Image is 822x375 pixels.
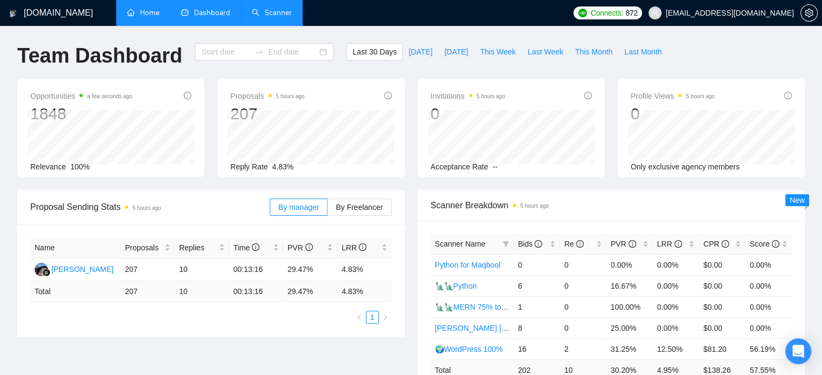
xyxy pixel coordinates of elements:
time: 5 hours ago [276,93,305,99]
a: homeHome [127,8,159,17]
td: $0.00 [699,254,745,275]
span: 872 [625,7,637,19]
a: searchScanner [252,8,292,17]
td: 0.00% [745,254,792,275]
span: swap-right [255,47,264,56]
div: Open Intercom Messenger [785,338,811,364]
span: By manager [278,203,319,212]
td: 29.47 % [283,281,337,302]
td: 16 [513,338,560,359]
span: filter [503,241,509,247]
td: 31.25% [606,338,653,359]
span: Bids [518,240,542,248]
img: logo [9,5,17,22]
td: 0.00% [745,296,792,317]
td: 56.19% [745,338,792,359]
span: Connects: [591,7,623,19]
span: New [790,196,805,204]
span: Re [564,240,584,248]
div: 1848 [30,104,132,124]
input: End date [268,46,317,58]
span: Invitations [431,90,505,103]
span: Last Week [527,46,563,58]
span: info-circle [721,240,729,248]
li: Previous Page [353,311,366,324]
span: 100% [70,162,90,171]
span: Only exclusive agency members [631,162,740,171]
span: info-circle [305,243,313,251]
td: Total [30,281,121,302]
div: [PERSON_NAME] [51,263,113,275]
span: PVR [288,243,313,252]
span: info-circle [184,92,191,99]
a: AA[PERSON_NAME] [35,264,113,273]
td: 0.00% [745,317,792,338]
span: Replies [179,242,216,254]
span: info-circle [576,240,584,248]
span: Last 30 Days [352,46,397,58]
button: Last Month [618,43,667,60]
td: 29.47% [283,258,337,281]
td: 207 [121,281,175,302]
span: This Month [575,46,612,58]
td: 6 [513,275,560,296]
span: Profile Views [631,90,715,103]
span: Proposals [125,242,162,254]
td: $0.00 [699,275,745,296]
a: 🌍WordPress 100% [435,345,503,353]
span: info-circle [534,240,542,248]
button: [DATE] [403,43,438,60]
th: Name [30,237,121,258]
td: 0.00% [653,254,699,275]
button: Last 30 Days [346,43,403,60]
td: 0.00% [653,296,699,317]
img: gigradar-bm.png [43,269,50,276]
button: setting [800,4,818,22]
span: Relevance [30,162,66,171]
time: 5 hours ago [520,203,549,209]
button: right [379,311,392,324]
span: By Freelancer [336,203,383,212]
td: 00:13:16 [229,258,283,281]
td: 8 [513,317,560,338]
input: Start date [202,46,251,58]
span: Scanner Name [435,240,485,248]
span: -- [492,162,497,171]
h1: Team Dashboard [17,43,182,69]
span: info-circle [784,92,792,99]
span: Proposals [230,90,304,103]
span: [DATE] [409,46,432,58]
td: 0.00% [606,254,653,275]
a: 🗽🗽Python [435,282,477,290]
td: 0 [560,296,606,317]
span: right [382,314,389,321]
td: 0 [560,275,606,296]
button: [DATE] [438,43,474,60]
a: 1 [366,311,378,323]
td: $81.20 [699,338,745,359]
img: AA [35,263,48,276]
span: Opportunities [30,90,132,103]
span: left [356,314,363,321]
td: 25.00% [606,317,653,338]
td: 0.00% [745,275,792,296]
span: info-circle [674,240,682,248]
span: Reply Rate [230,162,268,171]
span: dashboard [181,9,189,16]
td: 10 [175,281,229,302]
button: Last Week [522,43,569,60]
td: 2 [560,338,606,359]
li: Next Page [379,311,392,324]
td: 00:13:16 [229,281,283,302]
td: $0.00 [699,317,745,338]
span: filter [500,236,511,252]
li: 1 [366,311,379,324]
span: user [651,9,659,17]
a: setting [800,9,818,17]
span: Score [750,240,779,248]
td: 0 [560,317,606,338]
span: LRR [657,240,682,248]
span: [DATE] [444,46,468,58]
td: 0 [513,254,560,275]
td: 0 [560,254,606,275]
